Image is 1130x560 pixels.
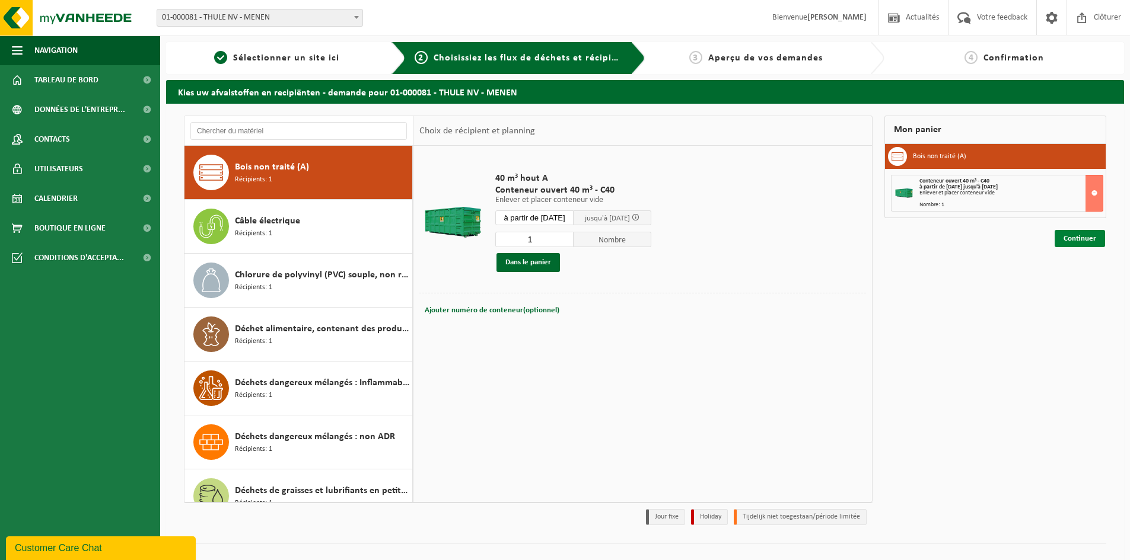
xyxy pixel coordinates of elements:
[415,51,428,64] span: 2
[708,53,823,63] span: Aperçu de vos demandes
[919,190,1103,196] div: Enlever et placer conteneur vide
[235,282,272,293] span: Récipients: 1
[6,534,198,560] iframe: chat widget
[1055,230,1105,247] a: Continuer
[235,444,272,455] span: Récipients: 1
[190,122,407,140] input: Chercher du matériel
[34,124,70,154] span: Contacts
[184,254,413,308] button: Chlorure de polyvinyl (PVC) souple, non recyclable Récipients: 1
[235,376,409,390] span: Déchets dangereux mélangés : Inflammable - Corrosif
[235,214,300,228] span: Câble électrique
[214,51,227,64] span: 1
[184,361,413,415] button: Déchets dangereux mélangés : Inflammable - Corrosif Récipients: 1
[919,184,998,190] strong: à partir de [DATE] jusqu'à [DATE]
[913,147,966,166] h3: Bois non traité (A)
[34,154,83,184] span: Utilisateurs
[495,210,574,225] input: Sélectionnez date
[235,390,272,401] span: Récipients: 1
[424,302,561,319] button: Ajouter numéro de conteneur(optionnel)
[689,51,702,64] span: 3
[434,53,631,63] span: Choisissiez les flux de déchets et récipients
[235,228,272,239] span: Récipients: 1
[884,116,1106,144] div: Mon panier
[157,9,362,26] span: 01-000081 - THULE NV - MENEN
[585,215,630,222] span: jusqu'à [DATE]
[34,95,125,124] span: Données de l'entrepr...
[166,80,1124,103] h2: Kies uw afvalstoffen en recipiënten - demande pour 01-000081 - THULE NV - MENEN
[34,36,78,65] span: Navigation
[691,509,728,525] li: Holiday
[172,51,382,65] a: 1Sélectionner un site ici
[235,498,272,509] span: Récipients: 1
[574,232,652,247] span: Nombre
[235,174,272,185] span: Récipients: 1
[646,509,685,525] li: Jour fixe
[413,116,541,146] div: Choix de récipient et planning
[495,184,651,196] span: Conteneur ouvert 40 m³ - C40
[965,51,978,64] span: 4
[184,308,413,361] button: Déchet alimentaire, contenant des produits d'origine animale, non emballé, catégorie 3 Récipients: 1
[184,415,413,469] button: Déchets dangereux mélangés : non ADR Récipients: 1
[184,200,413,254] button: Câble électrique Récipients: 1
[184,146,413,200] button: Bois non traité (A) Récipients: 1
[157,9,363,27] span: 01-000081 - THULE NV - MENEN
[184,469,413,523] button: Déchets de graisses et lubrifiants en petit emballage Récipients: 1
[235,268,409,282] span: Chlorure de polyvinyl (PVC) souple, non recyclable
[235,322,409,336] span: Déchet alimentaire, contenant des produits d'origine animale, non emballé, catégorie 3
[235,484,409,498] span: Déchets de graisses et lubrifiants en petit emballage
[919,202,1103,208] div: Nombre: 1
[235,160,309,174] span: Bois non traité (A)
[495,172,651,184] span: 40 m³ hout A
[983,53,1044,63] span: Confirmation
[235,336,272,347] span: Récipients: 1
[34,213,106,243] span: Boutique en ligne
[235,430,395,444] span: Déchets dangereux mélangés : non ADR
[496,253,560,272] button: Dans le panier
[734,509,867,525] li: Tijdelijk niet toegestaan/période limitée
[34,243,124,273] span: Conditions d'accepta...
[425,306,559,314] span: Ajouter numéro de conteneur(optionnel)
[807,13,867,22] strong: [PERSON_NAME]
[34,184,78,213] span: Calendrier
[34,65,98,95] span: Tableau de bord
[495,196,651,204] p: Enlever et placer conteneur vide
[919,178,989,184] span: Conteneur ouvert 40 m³ - C40
[233,53,339,63] span: Sélectionner un site ici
